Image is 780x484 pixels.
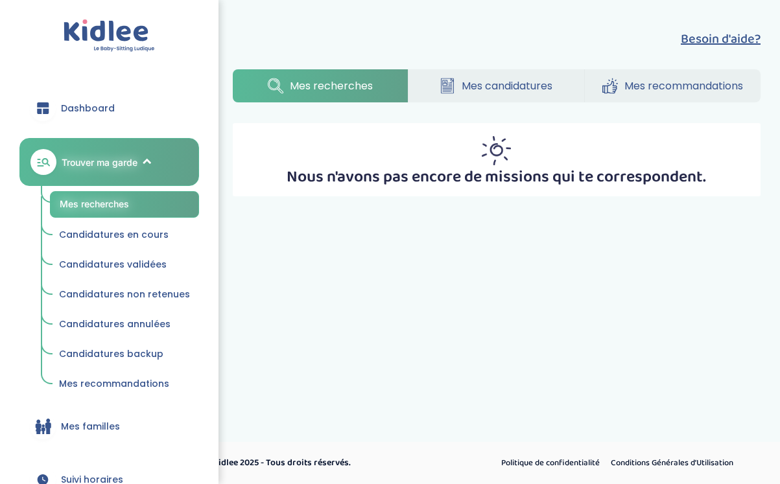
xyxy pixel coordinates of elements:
[19,403,199,450] a: Mes familles
[59,317,171,330] span: Candidatures annulées
[585,69,761,102] a: Mes recommandations
[290,78,373,94] span: Mes recherches
[19,138,199,186] a: Trouver ma garde
[59,258,167,271] span: Candidatures validées
[59,347,163,360] span: Candidatures backup
[19,85,199,132] a: Dashboard
[61,420,120,433] span: Mes familles
[60,198,129,209] span: Mes recherches
[61,102,115,115] span: Dashboard
[64,19,155,52] img: logo.svg
[233,69,408,102] a: Mes recherches
[205,456,445,470] p: © Kidlee 2025 - Tous droits réservés.
[462,78,552,94] span: Mes candidatures
[482,136,511,165] img: inscription_membre_sun.png
[606,455,738,472] a: Conditions Générales d’Utilisation
[50,342,199,367] a: Candidatures backup
[624,78,743,94] span: Mes recommandations
[50,253,199,277] a: Candidatures validées
[497,455,604,472] a: Politique de confidentialité
[50,282,199,307] a: Candidatures non retenues
[59,228,169,241] span: Candidatures en cours
[59,377,169,390] span: Mes recommandations
[681,29,761,49] button: Besoin d'aide?
[50,191,199,218] a: Mes recherches
[50,223,199,248] a: Candidatures en cours
[408,69,584,102] a: Mes candidatures
[59,288,190,301] span: Candidatures non retenues
[62,156,137,169] span: Trouver ma garde
[287,165,706,190] p: Nous n'avons pas encore de missions qui te correspondent.
[50,312,199,337] a: Candidatures annulées
[50,372,199,397] a: Mes recommandations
